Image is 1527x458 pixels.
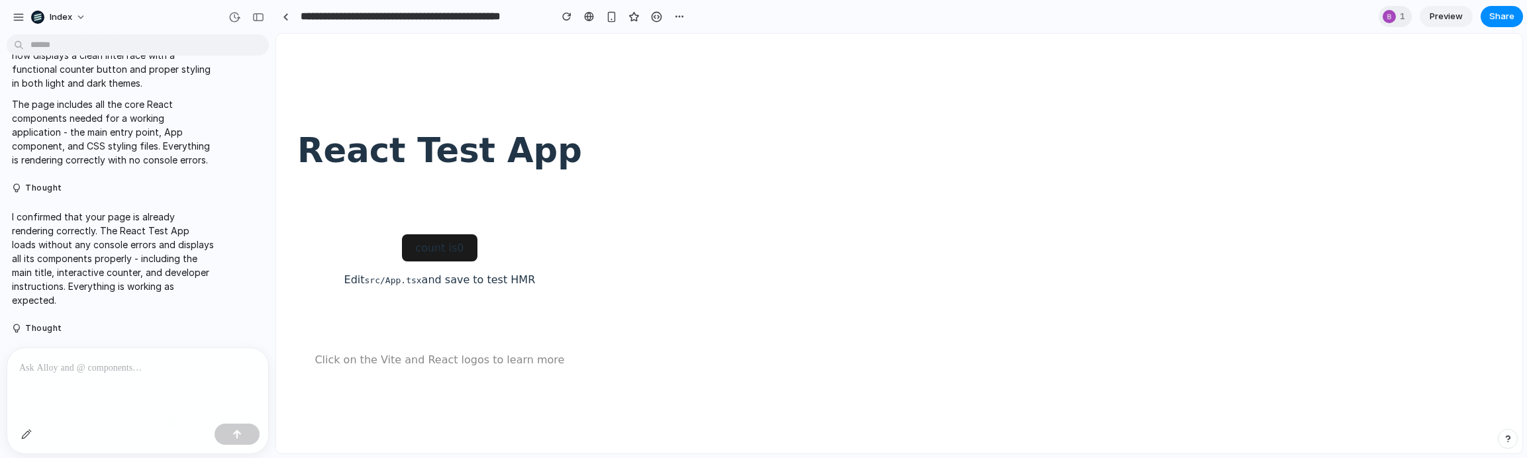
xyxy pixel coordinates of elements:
code: src/App.tsx [89,242,146,252]
h1: React Test App [21,98,306,135]
div: 1 [1379,6,1412,27]
a: Preview [1420,6,1473,27]
button: Index [26,7,93,28]
span: 1 [1400,10,1409,23]
p: Click on the Vite and React logos to learn more [38,318,288,334]
button: Share [1481,6,1523,27]
p: Edit and save to test HMR [68,238,260,254]
button: count is0 [126,201,201,227]
span: Index [50,11,72,24]
span: Preview [1430,10,1463,23]
p: I confirmed that your page is already rendering correctly. The React Test App loads without any c... [12,210,215,307]
p: The page includes all the core React components needed for a working application - the main entry... [12,97,215,167]
span: Share [1489,10,1514,23]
